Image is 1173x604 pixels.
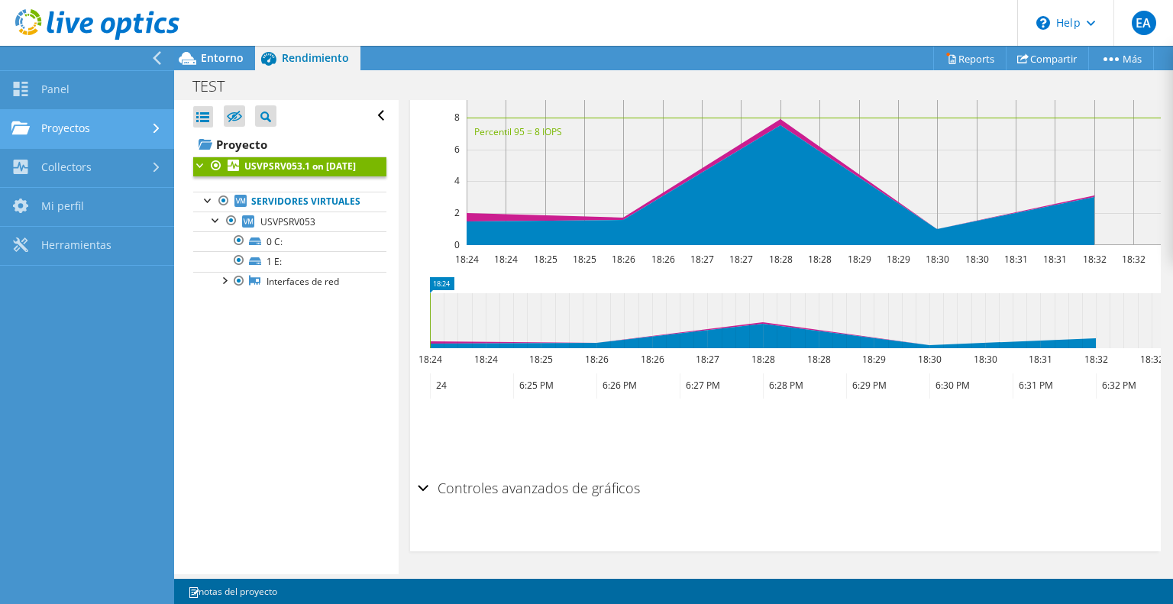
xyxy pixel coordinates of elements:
[474,353,498,366] text: 18:24
[193,231,386,251] a: 0 C:
[474,125,562,138] text: Percentil 95 = 8 IOPS
[696,353,719,366] text: 18:27
[751,353,775,366] text: 18:28
[690,253,714,266] text: 18:27
[926,253,949,266] text: 18:30
[1036,16,1050,30] svg: \n
[808,253,832,266] text: 18:28
[454,238,460,251] text: 0
[1122,253,1146,266] text: 18:32
[454,143,460,156] text: 6
[454,206,460,219] text: 2
[641,353,664,366] text: 18:26
[193,132,386,157] a: Proyecto
[1084,353,1108,366] text: 18:32
[887,253,910,266] text: 18:29
[651,253,675,266] text: 18:26
[862,353,886,366] text: 18:29
[807,353,831,366] text: 18:28
[933,47,1007,70] a: Reports
[193,272,386,292] a: Interfaces de red
[1083,253,1107,266] text: 18:32
[186,78,248,95] h1: TEST
[177,582,288,601] a: notas del proyecto
[282,50,349,65] span: Rendimiento
[918,353,942,366] text: 18:30
[193,157,386,176] a: USVPSRV053.1 on [DATE]
[573,253,596,266] text: 18:25
[418,473,640,503] h2: Controles avanzados de gráficos
[1140,353,1164,366] text: 18:32
[1132,11,1156,35] span: EA
[454,111,460,124] text: 8
[1004,253,1028,266] text: 18:31
[455,253,479,266] text: 18:24
[201,50,244,65] span: Entorno
[848,253,871,266] text: 18:29
[1006,47,1089,70] a: Compartir
[193,192,386,212] a: Servidores virtuales
[1088,47,1154,70] a: Más
[494,253,518,266] text: 18:24
[454,174,460,187] text: 4
[974,353,997,366] text: 18:30
[529,353,553,366] text: 18:25
[534,253,557,266] text: 18:25
[1029,353,1052,366] text: 18:31
[729,253,753,266] text: 18:27
[418,353,442,366] text: 18:24
[244,160,356,173] b: USVPSRV053.1 on [DATE]
[769,253,793,266] text: 18:28
[260,215,315,228] span: USVPSRV053
[1043,253,1067,266] text: 18:31
[193,251,386,271] a: 1 E:
[193,212,386,231] a: USVPSRV053
[585,353,609,366] text: 18:26
[612,253,635,266] text: 18:26
[965,253,989,266] text: 18:30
